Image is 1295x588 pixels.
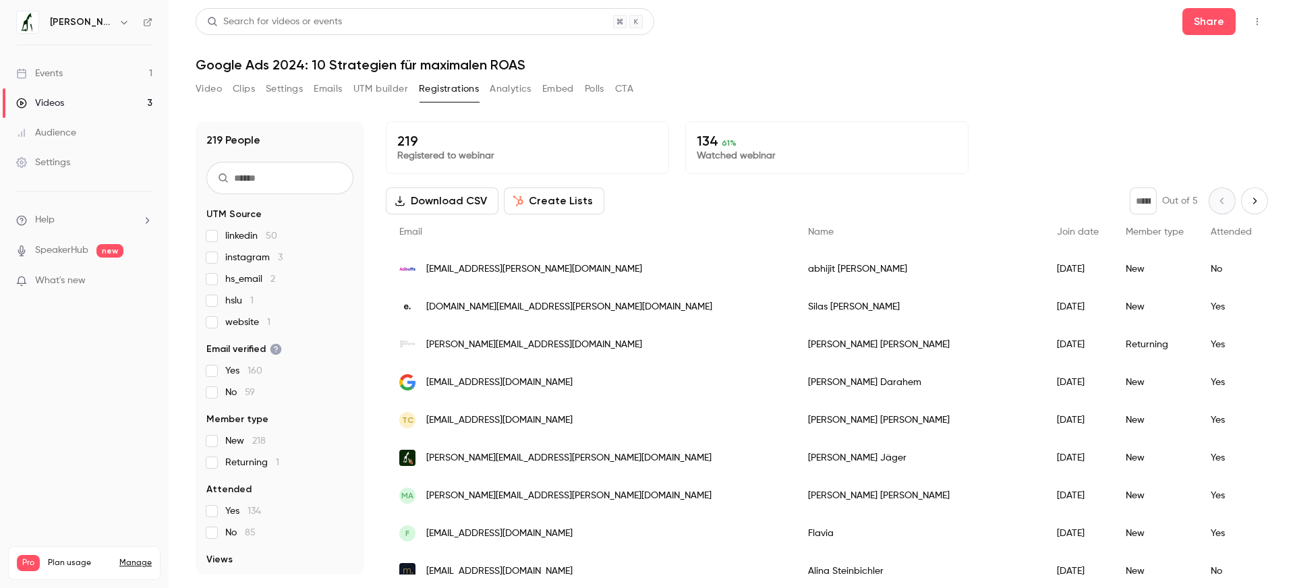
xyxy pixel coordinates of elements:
div: New [1112,363,1197,401]
div: [PERSON_NAME] Darahem [795,363,1043,401]
img: Jung von Matt IMPACT [17,11,38,33]
span: Name [808,227,834,237]
span: 1 [276,458,279,467]
p: 219 [397,133,658,149]
span: new [96,244,123,258]
div: Yes [1197,326,1265,363]
span: [EMAIL_ADDRESS][PERSON_NAME][DOMAIN_NAME] [426,262,642,276]
img: einsgruppe.ch [399,299,415,315]
div: [DATE] [1043,477,1112,514]
span: Returning [225,456,279,469]
button: Share [1182,8,1236,35]
div: No [1197,250,1265,288]
div: Silas [PERSON_NAME] [795,288,1043,326]
div: [DATE] [1043,363,1112,401]
li: help-dropdown-opener [16,213,152,227]
span: [EMAIL_ADDRESS][DOMAIN_NAME] [426,376,573,390]
span: Member type [206,413,268,426]
button: Analytics [490,78,531,100]
div: [DATE] [1043,514,1112,552]
span: New [225,434,266,448]
button: UTM builder [353,78,408,100]
button: Video [196,78,222,100]
div: [DATE] [1043,250,1112,288]
span: website [225,316,270,329]
button: Top Bar Actions [1246,11,1268,32]
div: [DATE] [1043,439,1112,477]
span: instagram [225,251,283,264]
span: Help [35,213,55,227]
span: 59 [245,388,255,397]
p: Registered to webinar [397,149,658,163]
img: google.com [399,374,415,391]
span: TC [402,414,413,426]
a: Manage [119,558,152,568]
span: 3 [278,253,283,262]
iframe: Noticeable Trigger [136,275,152,287]
span: [PERSON_NAME][EMAIL_ADDRESS][PERSON_NAME][DOMAIN_NAME] [426,489,712,503]
img: jvm.ch [399,450,415,466]
div: Yes [1197,477,1265,514]
button: Clips [233,78,255,100]
span: 50 [266,231,277,241]
span: 61 % [722,138,737,148]
img: ruessli.ch [399,336,415,353]
div: Audience [16,126,76,140]
button: Polls [585,78,604,100]
span: 85 [245,528,256,537]
span: Member type [1126,227,1184,237]
span: What's new [35,274,86,288]
a: SpeakerHub [35,243,88,258]
div: Events [16,67,63,80]
div: Videos [16,96,64,110]
span: [DOMAIN_NAME][EMAIL_ADDRESS][PERSON_NAME][DOMAIN_NAME] [426,300,712,314]
span: UTM Source [206,208,262,221]
img: mendalis.com [399,563,415,579]
span: MA [401,490,413,502]
span: [EMAIL_ADDRESS][DOMAIN_NAME] [426,413,573,428]
span: hs_email [225,272,275,286]
span: Attended [1211,227,1252,237]
button: Next page [1241,187,1268,214]
span: 134 [248,506,261,516]
div: [PERSON_NAME] Jäger [795,439,1043,477]
div: New [1112,439,1197,477]
div: [PERSON_NAME] [PERSON_NAME] [795,401,1043,439]
div: [DATE] [1043,401,1112,439]
span: Pro [17,555,40,571]
div: [PERSON_NAME] [PERSON_NAME] [795,326,1043,363]
span: 3 [132,573,136,581]
span: F [405,527,409,539]
button: CTA [615,78,633,100]
span: Email verified [206,343,282,356]
div: New [1112,250,1197,288]
div: Yes [1197,288,1265,326]
div: [DATE] [1043,326,1112,363]
span: Plan usage [48,558,111,568]
span: Views [206,553,233,566]
span: Email [399,227,422,237]
button: Create Lists [504,187,604,214]
div: Settings [16,156,70,169]
span: 1 [250,296,254,305]
button: Download CSV [386,187,498,214]
div: [DATE] [1043,288,1112,326]
p: 134 [697,133,957,149]
div: [PERSON_NAME] [PERSON_NAME] [795,477,1043,514]
span: [EMAIL_ADDRESS][DOMAIN_NAME] [426,527,573,541]
span: [PERSON_NAME][EMAIL_ADDRESS][DOMAIN_NAME] [426,338,642,352]
div: abhijit [PERSON_NAME] [795,250,1043,288]
span: 218 [252,436,266,446]
h6: [PERSON_NAME] von [PERSON_NAME] IMPACT [50,16,113,29]
button: Registrations [419,78,479,100]
span: Yes [225,504,261,518]
p: Videos [17,571,42,583]
button: Emails [314,78,342,100]
div: Returning [1112,326,1197,363]
div: Search for videos or events [207,15,342,29]
div: New [1112,288,1197,326]
span: [PERSON_NAME][EMAIL_ADDRESS][PERSON_NAME][DOMAIN_NAME] [426,451,712,465]
div: Yes [1197,401,1265,439]
span: linkedin [225,229,277,243]
span: Yes [225,364,262,378]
